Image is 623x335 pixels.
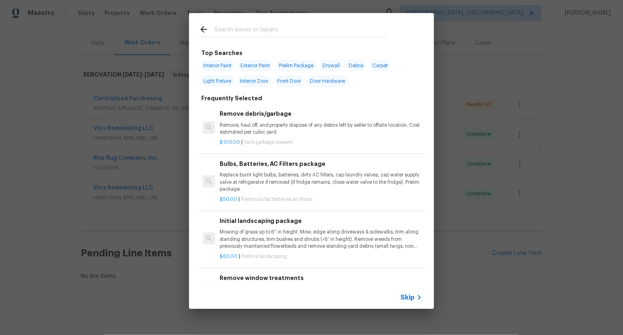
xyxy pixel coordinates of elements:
[220,253,422,260] p: |
[220,254,238,259] span: $60.00
[201,48,243,57] h6: Top Searches
[201,75,234,87] span: Light Fixture
[220,159,422,168] h6: Bulbs, Batteries, AC Filters package
[220,139,422,146] p: |
[220,229,422,249] p: Mowing of grass up to 6" in height. Mow, edge along driveways & sidewalks, trim along standing st...
[220,109,422,118] h6: Remove debris/garbage
[238,75,271,87] span: Interior Door
[275,75,303,87] span: Front Door
[220,122,422,136] p: Remove, haul off, and properly dispose of any debris left by seller to offsite location. Cost est...
[400,293,414,302] span: Skip
[220,140,240,145] span: $100.00
[201,94,262,103] h6: Frequently Selected
[320,60,342,71] span: Drywall
[241,254,287,259] span: Prelims landscaping
[244,140,293,145] span: Yard garbage present
[220,196,422,203] p: |
[276,60,316,71] span: Prelim Package
[346,60,366,71] span: Debris
[307,75,347,87] span: Door Hardware
[370,60,390,71] span: Carpet
[220,273,422,282] h6: Remove window treatments
[241,197,313,202] span: Prelims bulbs batteries ac filters
[220,197,237,202] span: $50.00
[201,60,234,71] span: Interior Paint
[214,24,387,37] input: Search issues or repairs
[220,216,422,225] h6: Initial landscaping package
[238,60,272,71] span: Exterior Paint
[220,172,422,192] p: Replace burnt light bulbs, batteries, dirty AC filters, cap laundry valves, cap water supply valv...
